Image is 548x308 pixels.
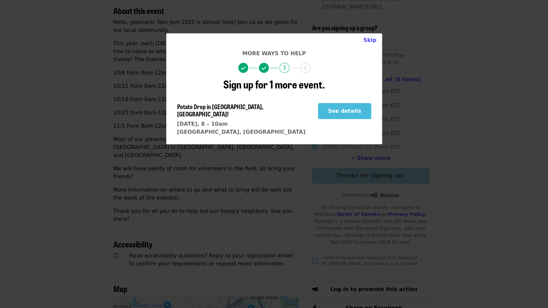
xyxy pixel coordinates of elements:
span: 3 [279,63,289,73]
span: Sign up for 1 more event. [223,76,325,92]
span: 4 [300,63,310,73]
button: Close [358,34,382,47]
i: check icon [241,65,246,72]
span: More ways to help [242,50,306,57]
button: See details [318,103,371,119]
i: check icon [262,65,266,72]
span: Potato Drop in [GEOGRAPHIC_DATA], [GEOGRAPHIC_DATA]! [177,102,263,118]
a: See details [318,108,371,114]
div: [GEOGRAPHIC_DATA], [GEOGRAPHIC_DATA] [177,128,313,136]
a: Potato Drop in [GEOGRAPHIC_DATA], [GEOGRAPHIC_DATA]![DATE], 8 – 10am[GEOGRAPHIC_DATA], [GEOGRAPHI... [177,103,313,136]
div: [DATE], 8 – 10am [177,120,313,128]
